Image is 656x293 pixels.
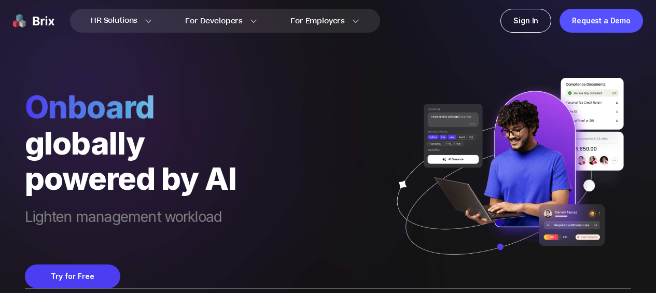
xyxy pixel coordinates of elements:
span: For Employers [290,16,345,26]
button: Try for Free [25,264,120,288]
a: Sign In [500,9,551,33]
span: Lighten management workload [25,208,236,244]
span: Onboard [25,88,236,125]
span: For Developers [185,16,243,26]
div: globally [25,125,236,161]
div: powered by AI [25,161,236,196]
span: HR Solutions [91,12,137,29]
img: ai generate [384,78,631,276]
a: Request a Demo [560,9,643,33]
